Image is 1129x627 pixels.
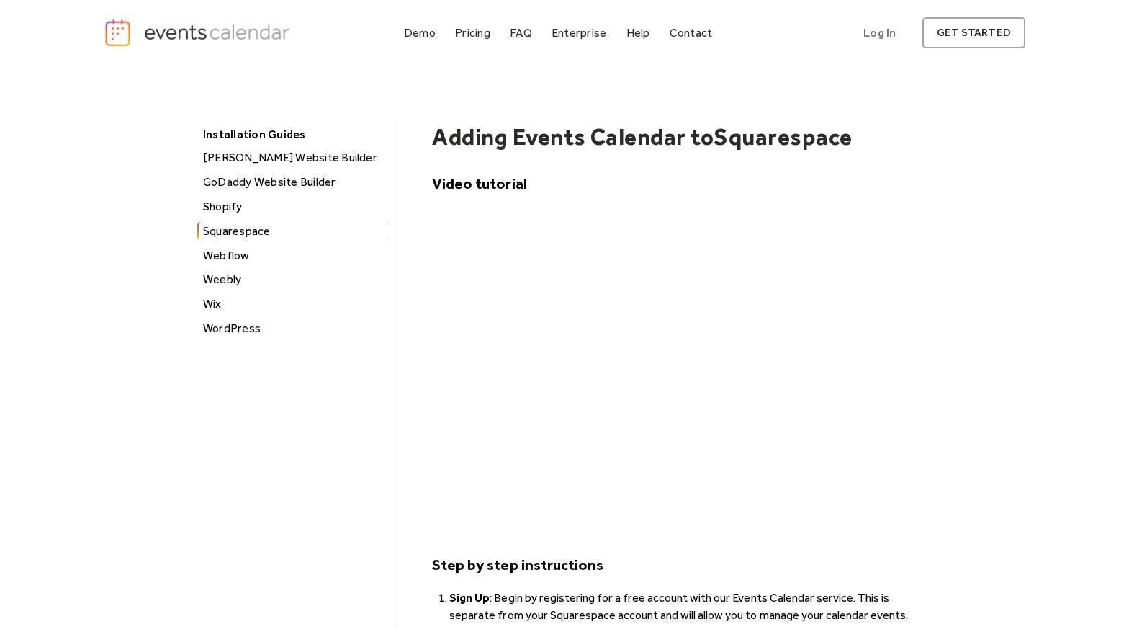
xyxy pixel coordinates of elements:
[664,23,719,43] a: Contact
[449,591,490,605] strong: Sign Up
[197,197,390,216] a: Shopify
[199,319,390,338] div: WordPress
[104,18,294,48] a: home
[432,200,933,514] iframe: YouTube video player
[432,123,714,151] h1: Adding Events Calendar to
[504,23,538,43] a: FAQ
[199,197,390,216] div: Shopify
[621,23,656,43] a: Help
[199,295,390,313] div: Wix
[197,148,390,167] a: [PERSON_NAME] Website Builder
[197,173,390,192] a: GoDaddy Website Builder
[197,319,390,338] a: WordPress
[197,295,390,313] a: Wix
[510,29,532,37] div: FAQ
[199,173,390,192] div: GoDaddy Website Builder
[199,222,390,241] div: Squarespace
[199,148,390,167] div: [PERSON_NAME] Website Builder
[432,514,933,531] p: ‍
[432,173,933,194] h5: Video tutorial
[196,123,388,146] div: Installation Guides
[546,23,612,43] a: Enterprise
[449,590,933,624] li: : Begin by registering for a free account with our Events Calendar service. This is separate from...
[626,29,650,37] div: Help
[398,23,441,43] a: Demo
[197,222,390,241] a: Squarespace
[197,246,390,265] a: Webflow
[670,29,713,37] div: Contact
[199,246,390,265] div: Webflow
[714,123,852,151] h1: Squarespace
[449,23,496,43] a: Pricing
[432,554,933,575] h5: Step by step instructions
[849,17,910,48] a: Log In
[199,270,390,289] div: Weebly
[197,270,390,289] a: Weebly
[404,29,436,37] div: Demo
[455,29,490,37] div: Pricing
[552,29,606,37] div: Enterprise
[922,17,1025,48] a: get started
